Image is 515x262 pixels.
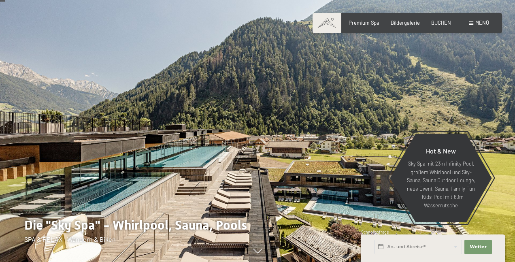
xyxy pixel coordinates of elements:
span: Hot & New [426,147,456,155]
span: Schnellanfrage [361,230,389,234]
a: BUCHEN [431,19,451,26]
a: Hot & New Sky Spa mit 23m Infinity Pool, großem Whirlpool und Sky-Sauna, Sauna Outdoor Lounge, ne... [389,134,492,223]
a: Bildergalerie [391,19,420,26]
span: Menü [475,19,489,26]
p: Sky Spa mit 23m Infinity Pool, großem Whirlpool und Sky-Sauna, Sauna Outdoor Lounge, neue Event-S... [406,160,476,209]
a: Premium Spa [349,19,379,26]
span: Weiter [470,244,487,250]
button: Weiter [464,240,492,254]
